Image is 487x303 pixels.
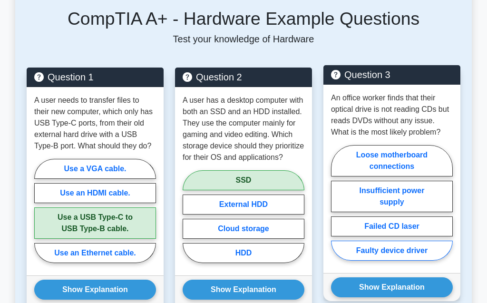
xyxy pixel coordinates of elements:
[331,145,453,176] label: Loose motherboard connections
[34,280,156,300] button: Show Explanation
[331,277,453,297] button: Show Explanation
[27,8,460,29] h5: CompTIA A+ - Hardware Example Questions
[34,207,156,239] label: Use a USB Type-C to USB Type-B cable.
[183,71,304,83] h5: Question 2
[183,243,304,263] label: HDD
[183,280,304,300] button: Show Explanation
[27,33,460,45] p: Test your knowledge of Hardware
[331,216,453,236] label: Failed CD laser
[183,95,304,163] p: A user has a desktop computer with both an SSD and an HDD installed. They use the computer mainly...
[34,95,156,152] p: A user needs to transfer files to their new computer, which only has USB Type-C ports, from their...
[34,183,156,203] label: Use an HDMI cable.
[331,69,453,80] h5: Question 3
[331,181,453,212] label: Insufficient power supply
[183,170,304,190] label: SSD
[331,241,453,261] label: Faulty device driver
[34,243,156,263] label: Use an Ethernet cable.
[183,219,304,239] label: Cloud storage
[34,71,156,83] h5: Question 1
[331,92,453,138] p: An office worker finds that their optical drive is not reading CDs but reads DVDs without any iss...
[34,159,156,179] label: Use a VGA cable.
[183,195,304,215] label: External HDD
